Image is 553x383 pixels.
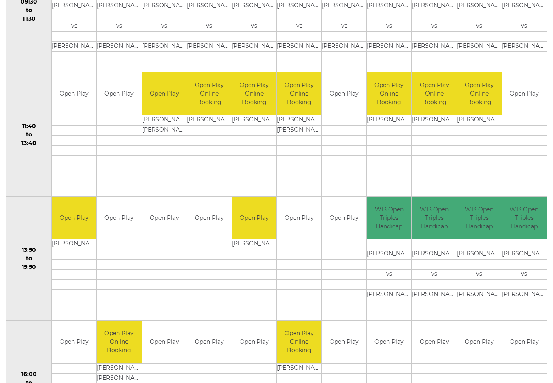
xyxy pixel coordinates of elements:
td: Open Play [142,321,187,364]
td: [PERSON_NAME] [142,42,187,52]
td: vs [457,22,502,32]
td: [PERSON_NAME] [232,240,276,250]
td: [PERSON_NAME] [457,42,502,52]
td: Open Play [232,321,276,364]
td: [PERSON_NAME] [277,2,321,12]
td: [PERSON_NAME] [412,115,456,126]
td: [PERSON_NAME] [187,115,232,126]
td: [PERSON_NAME] [142,126,187,136]
td: [PERSON_NAME] [97,42,141,52]
td: [PERSON_NAME] [367,115,411,126]
td: vs [232,22,276,32]
td: Open Play [457,321,502,364]
td: Open Play [52,321,96,364]
td: [PERSON_NAME] [277,364,321,374]
td: [PERSON_NAME] [457,250,502,260]
td: [PERSON_NAME] [277,115,321,126]
td: [PERSON_NAME] [412,42,456,52]
td: [PERSON_NAME] [322,42,366,52]
td: 13:50 to 15:50 [6,197,52,321]
td: Open Play [97,73,141,115]
td: W13 Open Triples Handicap [502,197,547,240]
td: Open Play [232,197,276,240]
td: Open Play Online Booking [367,73,411,115]
td: Open Play [187,197,232,240]
td: [PERSON_NAME] [232,115,276,126]
td: Open Play Online Booking [277,321,321,364]
td: vs [367,270,411,280]
td: Open Play [367,321,411,364]
td: Open Play [322,321,366,364]
td: [PERSON_NAME] [457,290,502,300]
td: [PERSON_NAME] [187,42,232,52]
td: [PERSON_NAME] [277,42,321,52]
td: [PERSON_NAME] [412,290,456,300]
td: [PERSON_NAME] [502,2,547,12]
td: [PERSON_NAME] [97,2,141,12]
td: Open Play [97,197,141,240]
td: [PERSON_NAME] [97,364,141,374]
td: Open Play [52,73,96,115]
td: Open Play Online Booking [97,321,141,364]
td: vs [502,270,547,280]
td: [PERSON_NAME] [52,240,96,250]
td: vs [502,22,547,32]
td: [PERSON_NAME] [142,2,187,12]
td: [PERSON_NAME] [412,250,456,260]
td: W13 Open Triples Handicap [367,197,411,240]
td: 11:40 to 13:40 [6,73,52,197]
td: Open Play [142,73,187,115]
td: [PERSON_NAME] [367,290,411,300]
td: [PERSON_NAME] [232,2,276,12]
td: Open Play [277,197,321,240]
td: Open Play [187,321,232,364]
td: vs [412,22,456,32]
td: vs [52,22,96,32]
td: [PERSON_NAME] [502,290,547,300]
td: Open Play Online Booking [457,73,502,115]
td: Open Play Online Booking [277,73,321,115]
td: [PERSON_NAME] [367,250,411,260]
td: Open Play [412,321,456,364]
td: W13 Open Triples Handicap [412,197,456,240]
td: [PERSON_NAME] [502,250,547,260]
td: vs [187,22,232,32]
td: [PERSON_NAME] [232,42,276,52]
td: vs [367,22,411,32]
td: [PERSON_NAME] [52,42,96,52]
td: vs [412,270,456,280]
td: [PERSON_NAME] [367,2,411,12]
td: [PERSON_NAME] [52,2,96,12]
td: [PERSON_NAME] [367,42,411,52]
td: [PERSON_NAME] [142,115,187,126]
td: Open Play [52,197,96,240]
td: [PERSON_NAME] [457,2,502,12]
td: [PERSON_NAME] [322,2,366,12]
td: Open Play [502,73,547,115]
td: vs [457,270,502,280]
td: vs [142,22,187,32]
td: Open Play [322,73,366,115]
td: [PERSON_NAME] [412,2,456,12]
td: vs [97,22,141,32]
td: Open Play [322,197,366,240]
td: [PERSON_NAME] [457,115,502,126]
td: Open Play Online Booking [187,73,232,115]
td: Open Play [502,321,547,364]
td: Open Play [142,197,187,240]
td: vs [277,22,321,32]
td: [PERSON_NAME] [187,2,232,12]
td: vs [322,22,366,32]
td: W13 Open Triples Handicap [457,197,502,240]
td: Open Play Online Booking [412,73,456,115]
td: [PERSON_NAME] [502,42,547,52]
td: [PERSON_NAME] [277,126,321,136]
td: Open Play Online Booking [232,73,276,115]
